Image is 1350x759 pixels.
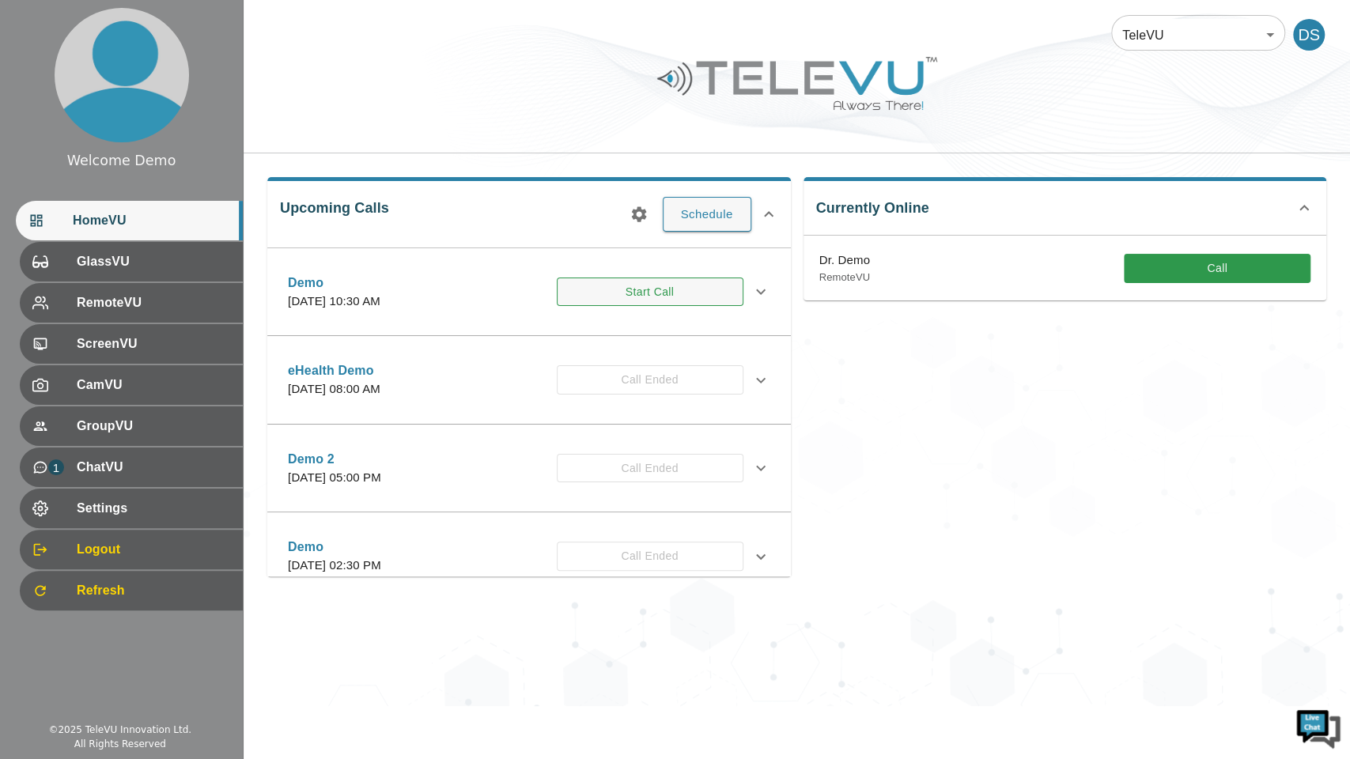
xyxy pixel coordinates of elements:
div: Welcome Demo [67,150,176,171]
span: CamVU [77,376,230,395]
div: Demo[DATE] 10:30 AMStart Call [275,264,783,320]
span: GroupVU [77,417,230,436]
p: Demo [288,538,381,557]
p: Demo [288,274,380,293]
p: Demo 2 [288,450,381,469]
button: Start Call [557,278,743,307]
button: Call [1124,254,1310,283]
span: ScreenVU [77,334,230,353]
textarea: Type your message and hit 'Enter' [8,432,301,487]
div: Refresh [20,571,243,610]
p: 1 [48,459,64,475]
p: [DATE] 05:00 PM [288,469,381,487]
div: Settings [20,489,243,528]
p: [DATE] 10:30 AM [288,293,380,311]
div: HomeVU [16,201,243,240]
div: TeleVU [1111,13,1285,57]
div: Logout [20,530,243,569]
span: Logout [77,540,230,559]
div: ScreenVU [20,324,243,364]
img: profile.png [55,8,189,142]
span: We're online! [92,199,218,359]
span: RemoteVU [77,293,230,312]
span: GlassVU [77,252,230,271]
div: GroupVU [20,406,243,446]
div: Demo[DATE] 02:30 PMCall Ended [275,528,783,584]
div: eHealth Demo[DATE] 08:00 AMCall Ended [275,352,783,408]
div: DS [1293,19,1325,51]
div: CamVU [20,365,243,405]
img: Chat Widget [1295,704,1342,751]
div: 1ChatVU [20,447,243,487]
p: RemoteVU [819,270,871,285]
img: Logo [655,51,940,116]
div: All Rights Reserved [74,737,166,751]
p: eHealth Demo [288,361,380,380]
div: GlassVU [20,242,243,281]
div: RemoteVU [20,283,243,323]
img: d_736959983_company_1615157101543_736959983 [27,74,66,113]
p: [DATE] 02:30 PM [288,557,381,575]
span: Settings [77,499,230,518]
div: Demo 2[DATE] 05:00 PMCall Ended [275,440,783,497]
p: [DATE] 08:00 AM [288,380,380,398]
div: Minimize live chat window [259,8,297,46]
button: Schedule [663,197,751,232]
div: Chat with us now [82,83,266,104]
div: © 2025 TeleVU Innovation Ltd. [48,723,191,737]
span: ChatVU [77,458,230,477]
p: Dr. Demo [819,251,871,270]
span: Refresh [77,581,230,600]
span: HomeVU [73,211,230,230]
